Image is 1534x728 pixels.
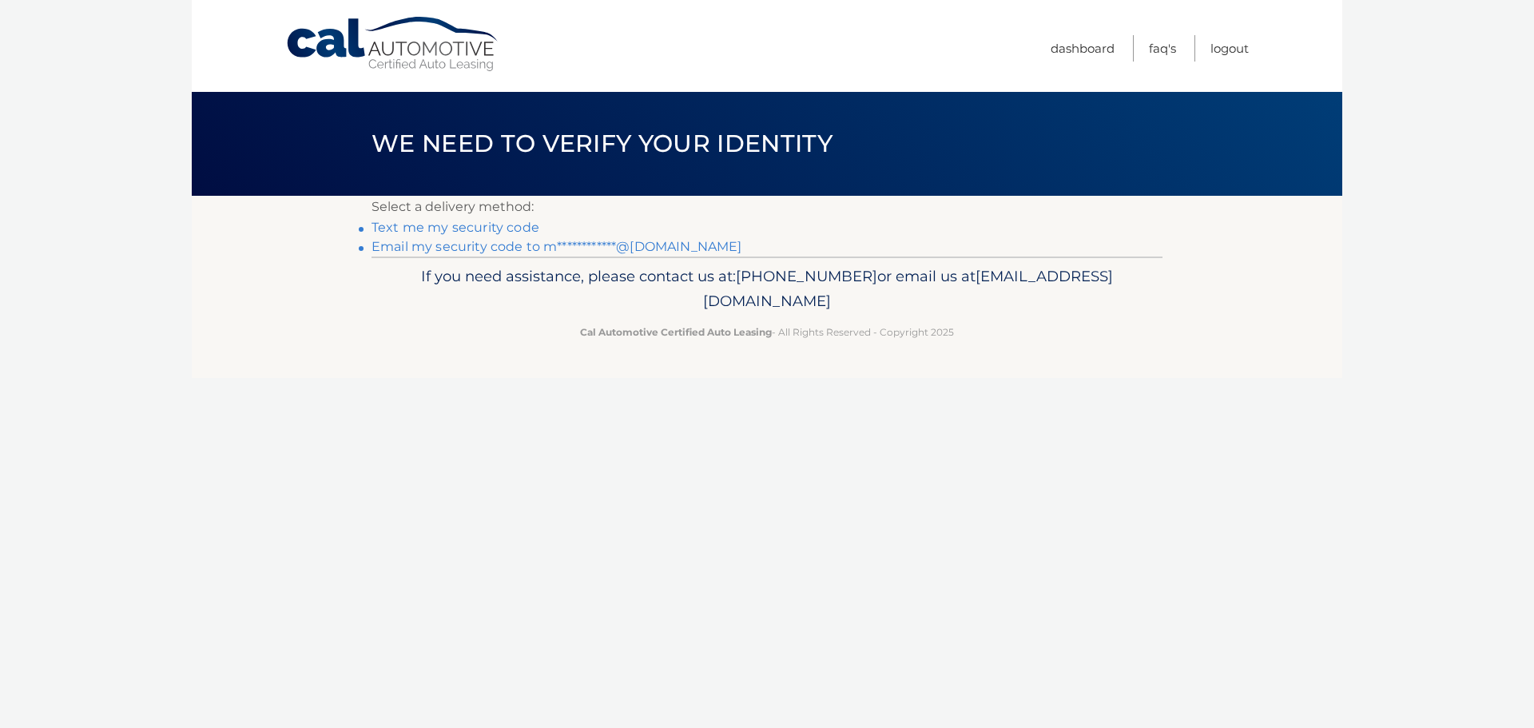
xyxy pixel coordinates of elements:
p: If you need assistance, please contact us at: or email us at [382,264,1152,315]
a: Cal Automotive [285,16,501,73]
strong: Cal Automotive Certified Auto Leasing [580,326,772,338]
span: [PHONE_NUMBER] [736,267,877,285]
a: Logout [1210,35,1249,62]
span: We need to verify your identity [372,129,833,158]
a: Text me my security code [372,220,539,235]
a: FAQ's [1149,35,1176,62]
a: Dashboard [1051,35,1115,62]
p: - All Rights Reserved - Copyright 2025 [382,324,1152,340]
p: Select a delivery method: [372,196,1162,218]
